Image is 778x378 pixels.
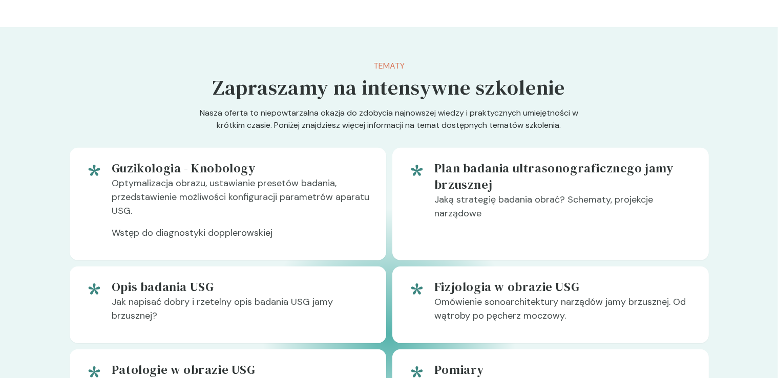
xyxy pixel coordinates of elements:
[112,295,370,331] p: Jak napisać dobry i rzetelny opis badania USG jamy brzusznej?
[213,60,565,72] p: Tematy
[213,72,565,103] h5: Zapraszamy na intensywne szkolenie
[112,362,370,378] h5: Patologie w obrazie USG
[112,176,370,226] p: Optymalizacja obrazu, ustawianie presetów badania, przedstawienie możliwości konfiguracji paramet...
[434,160,692,193] h5: Plan badania ultrasonograficznego jamy brzusznej
[193,107,586,148] p: Nasza oferta to niepowtarzalna okazja do zdobycia najnowszej wiedzy i praktycznych umiejętności w...
[434,295,692,331] p: Omówienie sonoarchitektury narządów jamy brzusznej. Od wątroby po pęcherz moczowy.
[434,279,692,295] h5: Fizjologia w obrazie USG
[434,362,692,378] h5: Pomiary
[434,193,692,229] p: Jaką strategię badania obrać? Schematy, projekcje narządowe
[112,279,370,295] h5: Opis badania USG
[112,226,370,248] p: Wstęp do diagnostyki dopplerowskiej
[112,160,370,176] h5: Guzikologia - Knobology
